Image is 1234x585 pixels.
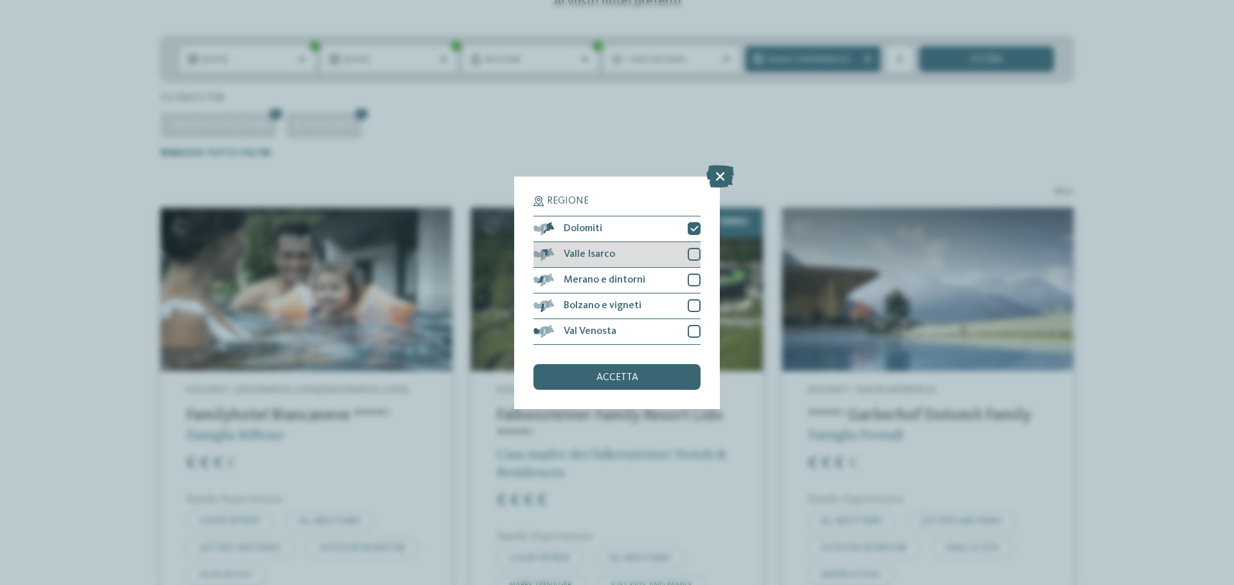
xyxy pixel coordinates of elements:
span: Val Venosta [564,326,616,336]
span: Merano e dintorni [564,275,645,285]
span: Dolomiti [564,223,602,234]
span: Regione [547,196,589,206]
span: accetta [596,372,638,383]
span: Valle Isarco [564,249,615,259]
span: Bolzano e vigneti [564,301,641,311]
